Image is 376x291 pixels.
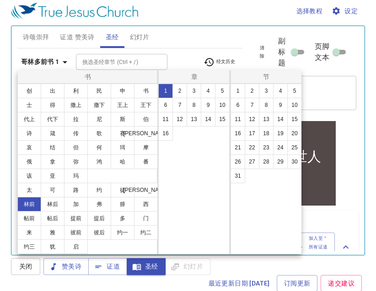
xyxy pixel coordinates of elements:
button: 加 [64,197,88,212]
button: 3 [187,84,201,98]
button: 番 [134,154,158,169]
button: 10 [215,98,230,112]
button: 诗 [17,126,41,141]
button: 彼后 [87,225,111,240]
button: 林后 [41,197,64,212]
button: 29 [273,154,288,169]
button: 提前 [64,211,88,226]
button: 利 [64,84,88,98]
button: 申 [111,84,134,98]
button: 18 [259,126,274,141]
button: 15 [287,112,302,127]
button: 启 [64,239,88,254]
button: 珥 [111,140,134,155]
button: 7 [245,98,259,112]
button: 该 [17,169,41,183]
button: 多 [111,211,134,226]
button: 20 [287,126,302,141]
button: 犹 [41,239,64,254]
p: 书 [20,72,156,81]
button: 24 [273,140,288,155]
button: 尼 [87,112,111,127]
button: [PERSON_NAME] [134,126,158,141]
button: 徒 [111,183,134,197]
button: 2 [245,84,259,98]
button: 12 [172,112,187,127]
button: 赛 [111,126,134,141]
button: 1 [231,84,245,98]
button: 13 [259,112,274,127]
button: 6 [231,98,245,112]
button: 帖前 [17,211,41,226]
button: 伯 [134,112,158,127]
button: 摩 [134,140,158,155]
button: 彼前 [64,225,88,240]
button: 8 [259,98,274,112]
button: 箴 [41,126,64,141]
button: 路 [64,183,88,197]
button: 约二 [134,225,158,240]
button: 13 [187,112,201,127]
button: 弗 [87,197,111,212]
button: 2 [172,84,187,98]
button: 俄 [17,154,41,169]
button: 11 [231,112,245,127]
button: 21 [231,140,245,155]
button: 太 [17,183,41,197]
button: 书 [134,84,158,98]
button: 14 [201,112,215,127]
button: 斯 [111,112,134,127]
button: 何 [87,140,111,155]
button: 10 [287,98,302,112]
button: [PERSON_NAME] [134,183,158,197]
button: 王下 [134,98,158,112]
button: 撒下 [87,98,111,112]
button: 8 [187,98,201,112]
button: 创 [17,84,41,98]
p: 节 [233,72,300,81]
button: 拿 [41,154,64,169]
button: 约三 [17,239,41,254]
button: 9 [201,98,215,112]
button: 30 [287,154,302,169]
button: 结 [41,140,64,155]
button: 哀 [17,140,41,155]
button: 9 [273,98,288,112]
button: 14 [273,112,288,127]
button: 门 [134,211,158,226]
button: 28 [259,154,274,169]
button: 林前 [17,197,41,212]
button: 12 [245,112,259,127]
button: 19 [273,126,288,141]
button: 约 [87,183,111,197]
p: 章 [161,72,228,81]
button: 4 [201,84,215,98]
button: 代上 [17,112,41,127]
button: 22 [245,140,259,155]
button: 帖后 [41,211,64,226]
button: 玛 [64,169,88,183]
button: 哈 [111,154,134,169]
button: 可 [41,183,64,197]
button: 民 [87,84,111,98]
button: 17 [245,126,259,141]
button: 雅 [41,225,64,240]
button: 亚 [41,169,64,183]
button: 25 [287,140,302,155]
button: 士 [17,98,41,112]
button: 31 [231,169,245,183]
button: 16 [158,126,173,141]
button: 提后 [87,211,111,226]
button: 得 [41,98,64,112]
button: 代下 [41,112,64,127]
button: 歌 [87,126,111,141]
button: 11 [158,112,173,127]
button: 3 [259,84,274,98]
button: 王上 [111,98,134,112]
button: 出 [41,84,64,98]
button: 拉 [64,112,88,127]
button: 16 [231,126,245,141]
button: 但 [64,140,88,155]
button: 来 [17,225,41,240]
button: 1 [158,84,173,98]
